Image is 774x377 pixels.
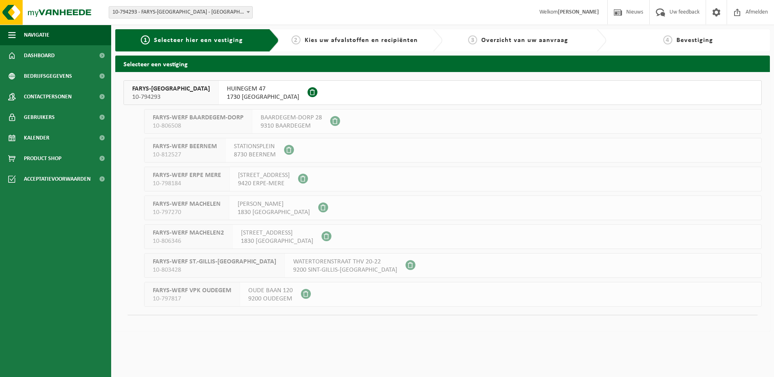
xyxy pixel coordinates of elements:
[153,258,276,266] span: FARYS-WERF ST.-GILLIS-[GEOGRAPHIC_DATA]
[154,37,243,44] span: Selecteer hier een vestiging
[676,37,713,44] span: Bevestiging
[24,169,91,189] span: Acceptatievoorwaarden
[234,151,276,159] span: 8730 BEERNEM
[234,142,276,151] span: STATIONSPLEIN
[238,171,290,179] span: [STREET_ADDRESS]
[153,286,231,295] span: FARYS-WERF VPK OUDEGEM
[153,229,224,237] span: FARYS-WERF MACHELEN2
[153,142,217,151] span: FARYS-WERF BEERNEM
[293,266,397,274] span: 9200 SINT-GILLIS-[GEOGRAPHIC_DATA]
[241,229,313,237] span: [STREET_ADDRESS]
[132,85,210,93] span: FARYS-[GEOGRAPHIC_DATA]
[238,208,310,216] span: 1830 [GEOGRAPHIC_DATA]
[291,35,301,44] span: 2
[238,179,290,188] span: 9420 ERPE-MERE
[24,128,49,148] span: Kalender
[227,93,299,101] span: 1730 [GEOGRAPHIC_DATA]
[153,266,276,274] span: 10-803428
[227,85,299,93] span: HUINEGEM 47
[305,37,418,44] span: Kies uw afvalstoffen en recipiënten
[24,25,49,45] span: Navigatie
[153,179,221,188] span: 10-798184
[153,122,244,130] span: 10-806508
[481,37,568,44] span: Overzicht van uw aanvraag
[153,208,221,216] span: 10-797270
[558,9,599,15] strong: [PERSON_NAME]
[153,171,221,179] span: FARYS-WERF ERPE MERE
[141,35,150,44] span: 1
[109,6,253,19] span: 10-794293 - FARYS-ASSE - ASSE
[153,114,244,122] span: FARYS-WERF BAARDEGEM-DORP
[124,80,762,105] button: FARYS-[GEOGRAPHIC_DATA] 10-794293 HUINEGEM 471730 [GEOGRAPHIC_DATA]
[248,286,293,295] span: OUDE BAAN 120
[153,237,224,245] span: 10-806346
[663,35,672,44] span: 4
[132,93,210,101] span: 10-794293
[24,148,61,169] span: Product Shop
[468,35,477,44] span: 3
[261,114,322,122] span: BAARDEGEM-DORP 28
[115,56,770,72] h2: Selecteer een vestiging
[248,295,293,303] span: 9200 OUDEGEM
[153,200,221,208] span: FARYS-WERF MACHELEN
[109,7,252,18] span: 10-794293 - FARYS-ASSE - ASSE
[153,295,231,303] span: 10-797817
[24,86,72,107] span: Contactpersonen
[24,66,72,86] span: Bedrijfsgegevens
[261,122,322,130] span: 9310 BAARDEGEM
[153,151,217,159] span: 10-812527
[24,107,55,128] span: Gebruikers
[293,258,397,266] span: WATERTORENSTRAAT THV 20-22
[241,237,313,245] span: 1830 [GEOGRAPHIC_DATA]
[24,45,55,66] span: Dashboard
[238,200,310,208] span: [PERSON_NAME]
